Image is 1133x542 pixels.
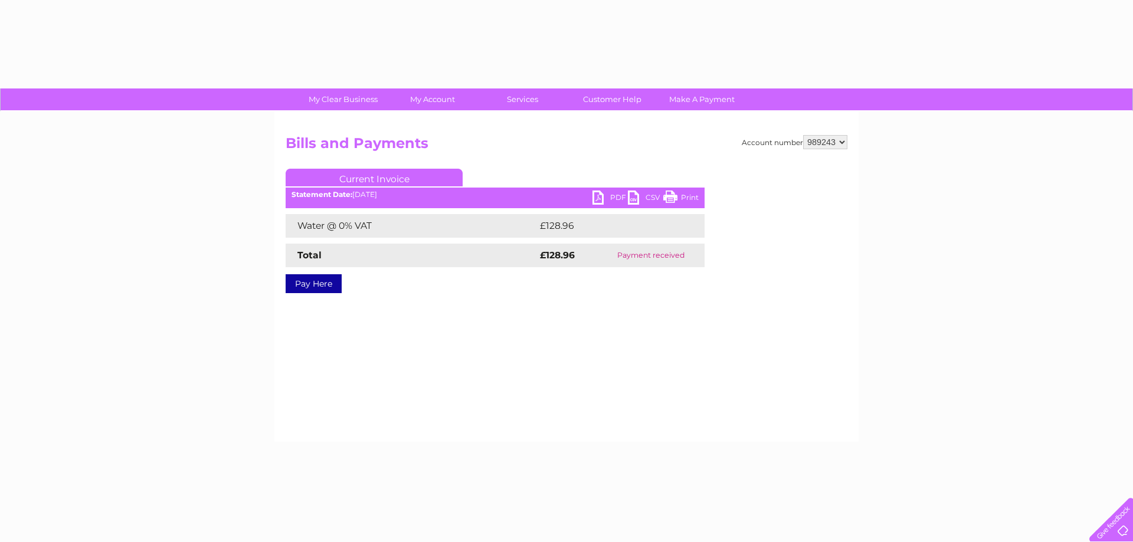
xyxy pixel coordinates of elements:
div: Account number [742,135,847,149]
a: Current Invoice [286,169,463,186]
td: £128.96 [537,214,683,238]
a: Customer Help [564,88,661,110]
a: Services [474,88,571,110]
a: CSV [628,190,663,208]
h2: Bills and Payments [286,135,847,157]
a: Print [663,190,699,208]
b: Statement Date: [292,190,352,199]
strong: Total [297,249,322,261]
td: Water @ 0% VAT [286,214,537,238]
td: Payment received [597,244,705,267]
a: My Clear Business [294,88,392,110]
a: Make A Payment [653,88,751,110]
div: [DATE] [286,190,705,199]
a: My Account [384,88,482,110]
a: Pay Here [286,274,342,293]
a: PDF [592,190,628,208]
strong: £128.96 [540,249,575,261]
